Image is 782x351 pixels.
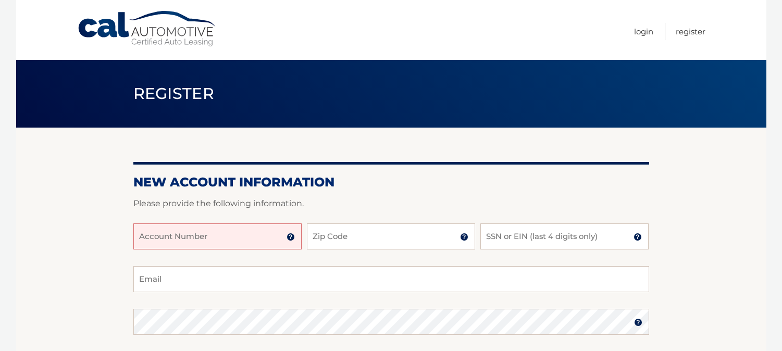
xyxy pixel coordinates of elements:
[133,196,649,211] p: Please provide the following information.
[77,10,218,47] a: Cal Automotive
[133,84,215,103] span: Register
[634,233,642,241] img: tooltip.svg
[307,223,475,249] input: Zip Code
[287,233,295,241] img: tooltip.svg
[133,266,649,292] input: Email
[133,174,649,190] h2: New Account Information
[460,233,468,241] img: tooltip.svg
[676,23,705,40] a: Register
[480,223,649,249] input: SSN or EIN (last 4 digits only)
[634,23,653,40] a: Login
[634,318,642,327] img: tooltip.svg
[133,223,302,249] input: Account Number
